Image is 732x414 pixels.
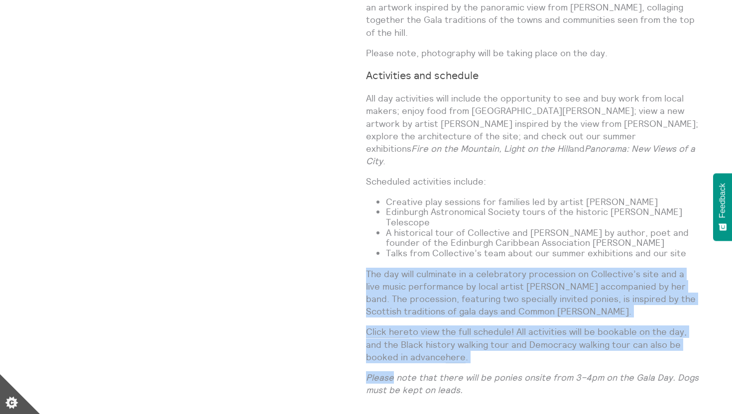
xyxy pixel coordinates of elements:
li: Creative play sessions for families led by artist [PERSON_NAME] [386,197,700,207]
em: Please note that there will be ponies onsite from 3–4pm on the Gala Day. Dogs must be kept on leads. [366,372,699,396]
p: Scheduled activities include: [366,175,700,188]
p: to view the full schedule! All activities will be bookable on the day, and the Black history walk... [366,325,700,363]
p: All day activities will include the opportunity to see and buy work from local makers; enjoy food... [366,92,700,167]
p: The day will culminate in a celebratory procession on Collective’s site and a live music performa... [366,268,700,318]
strong: Activities and schedule [366,69,479,82]
li: Edinburgh Astronomical Society tours of the historic [PERSON_NAME] Telescope [386,207,700,227]
li: Talks from Collective’s team about our summer exhibitions and our site [386,248,700,259]
button: Feedback - Show survey [713,173,732,241]
span: Feedback [718,183,727,218]
p: Please note, photography will be taking place on the day. [366,47,700,59]
em: Fire on the Mountain, Light on the Hill [411,143,569,154]
em: Panorama: New Views of a City [366,143,695,167]
li: A historical tour of Collective and [PERSON_NAME] by author, poet and founder of the Edinburgh Ca... [386,228,700,248]
a: Click here [366,326,409,338]
a: here [446,351,466,363]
